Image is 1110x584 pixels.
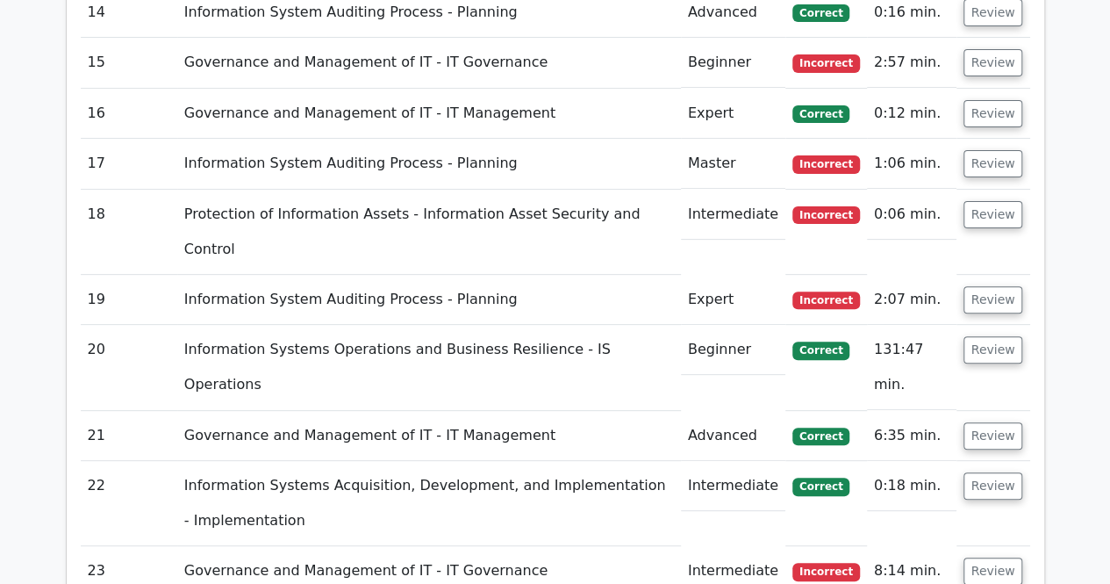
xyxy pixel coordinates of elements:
[81,461,177,546] td: 22
[963,422,1023,450] button: Review
[81,190,177,275] td: 18
[681,325,785,375] td: Beginner
[867,275,956,325] td: 2:07 min.
[792,105,849,123] span: Correct
[681,89,785,139] td: Expert
[177,89,681,139] td: Governance and Management of IT - IT Management
[177,461,681,546] td: Information Systems Acquisition, Development, and Implementation - Implementation
[177,190,681,275] td: Protection of Information Assets - Information Asset Security and Control
[963,286,1023,314] button: Review
[681,38,785,88] td: Beginner
[867,325,956,410] td: 131:47 min.
[177,411,681,461] td: Governance and Management of IT - IT Management
[792,292,860,309] span: Incorrect
[867,190,956,240] td: 0:06 min.
[81,411,177,461] td: 21
[792,428,849,445] span: Correct
[177,275,681,325] td: Information System Auditing Process - Planning
[681,139,785,189] td: Master
[177,325,681,410] td: Information Systems Operations and Business Resilience - IS Operations
[792,54,860,72] span: Incorrect
[177,38,681,88] td: Governance and Management of IT - IT Governance
[963,472,1023,500] button: Review
[81,139,177,189] td: 17
[792,155,860,173] span: Incorrect
[681,461,785,511] td: Intermediate
[792,4,849,22] span: Correct
[81,275,177,325] td: 19
[681,275,785,325] td: Expert
[867,461,956,511] td: 0:18 min.
[963,201,1023,228] button: Review
[867,139,956,189] td: 1:06 min.
[792,342,849,359] span: Correct
[963,49,1023,76] button: Review
[867,38,956,88] td: 2:57 min.
[792,206,860,224] span: Incorrect
[177,139,681,189] td: Information System Auditing Process - Planning
[681,411,785,461] td: Advanced
[963,336,1023,364] button: Review
[681,190,785,240] td: Intermediate
[81,38,177,88] td: 15
[792,478,849,495] span: Correct
[81,325,177,410] td: 20
[792,563,860,580] span: Incorrect
[867,411,956,461] td: 6:35 min.
[867,89,956,139] td: 0:12 min.
[963,150,1023,177] button: Review
[963,100,1023,127] button: Review
[81,89,177,139] td: 16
